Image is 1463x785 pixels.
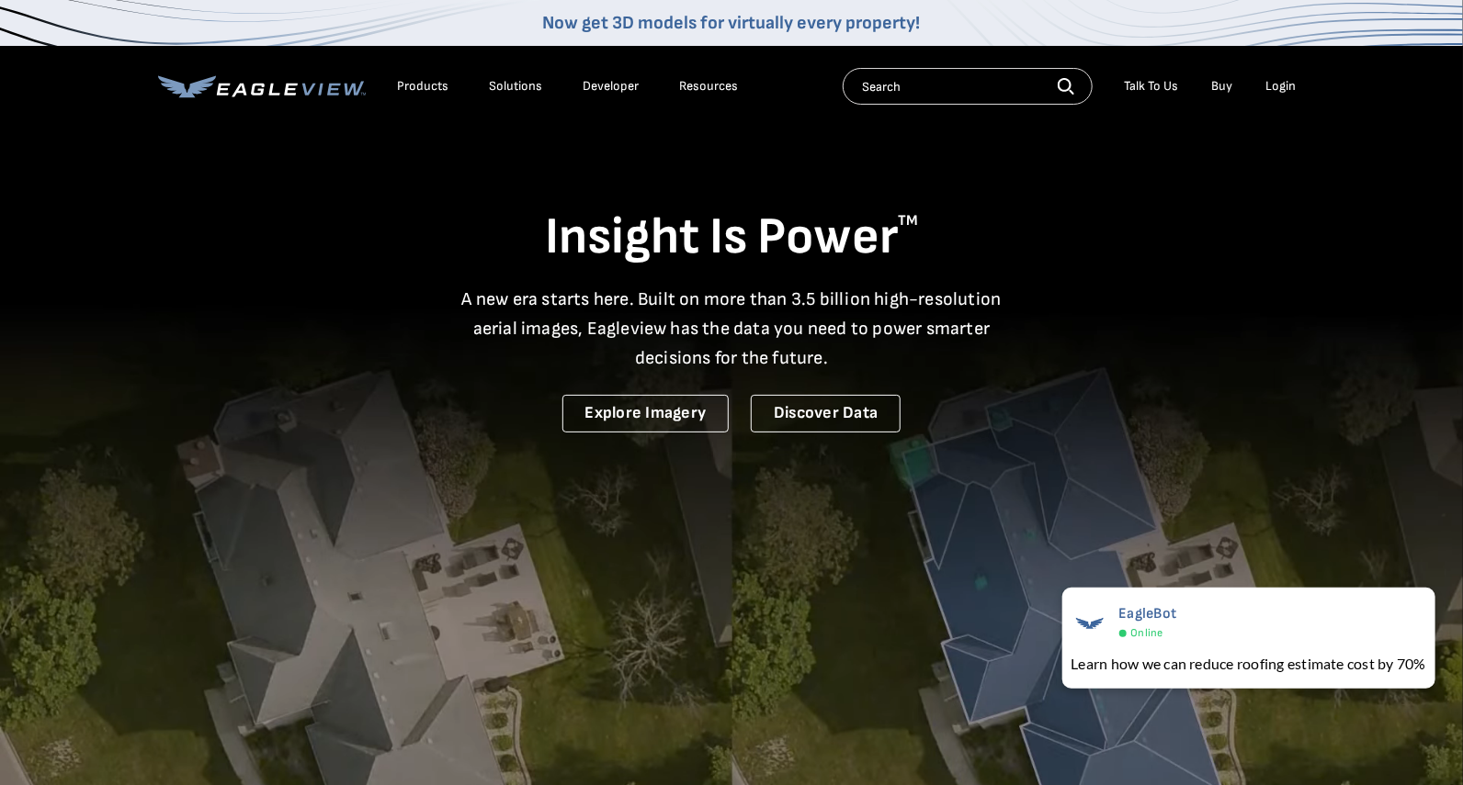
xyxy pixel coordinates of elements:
[1072,605,1108,642] img: EagleBot
[450,285,1013,373] p: A new era starts here. Built on more than 3.5 billion high-resolution aerial images, Eagleview ha...
[1131,626,1163,640] span: Online
[489,78,542,95] div: Solutions
[1072,653,1426,675] div: Learn how we can reduce roofing estimate cost by 70%
[1119,605,1177,622] span: EagleBot
[158,206,1305,270] h1: Insight Is Power
[898,212,918,230] sup: TM
[679,78,738,95] div: Resources
[1211,78,1232,95] a: Buy
[1265,78,1296,95] div: Login
[843,68,1093,105] input: Search
[751,395,901,432] a: Discover Data
[1124,78,1178,95] div: Talk To Us
[397,78,448,95] div: Products
[543,12,921,34] a: Now get 3D models for virtually every property!
[562,395,730,432] a: Explore Imagery
[583,78,639,95] a: Developer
